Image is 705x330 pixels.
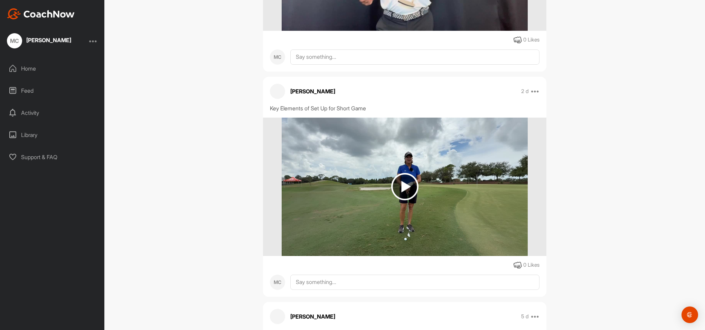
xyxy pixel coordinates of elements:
div: Feed [4,82,101,99]
div: Home [4,60,101,77]
div: Support & FAQ [4,148,101,166]
div: Library [4,126,101,144]
div: Key Elements of Set Up for Short Game [270,104,539,112]
div: Open Intercom Messenger [681,306,698,323]
div: MC [270,275,285,290]
div: Activity [4,104,101,121]
div: MC [7,33,22,48]
p: [PERSON_NAME] [290,87,335,95]
div: MC [270,49,285,65]
p: 2 d [521,88,529,95]
img: CoachNow [7,8,75,19]
img: play [391,173,419,200]
div: 0 Likes [523,261,539,269]
div: 0 Likes [523,36,539,44]
div: [PERSON_NAME] [26,37,71,43]
img: media [282,118,527,256]
p: [PERSON_NAME] [290,312,335,321]
p: 5 d [521,313,529,320]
